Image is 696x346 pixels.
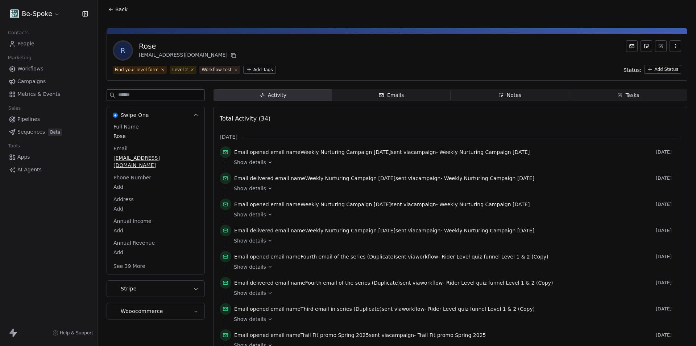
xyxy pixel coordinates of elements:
[17,40,34,48] span: People
[234,289,676,297] a: Show details
[6,126,92,138] a: SequencesBeta
[112,239,156,247] span: Annual Revenue
[234,254,269,260] span: Email opened
[234,159,676,166] a: Show details
[17,90,60,98] span: Metrics & Events
[17,153,30,161] span: Apps
[6,38,92,50] a: People
[5,52,34,63] span: Marketing
[439,202,530,207] span: Weekly Nurturing Campaign [DATE]
[6,151,92,163] a: Apps
[9,8,61,20] button: Be-Spoke
[139,51,238,60] div: [EMAIL_ADDRESS][DOMAIN_NAME]
[121,111,149,119] span: Swipe One
[234,237,266,244] span: Show details
[112,174,153,181] span: Phone Number
[6,113,92,125] a: Pipelines
[234,253,548,260] span: email name sent via workflow -
[234,159,266,166] span: Show details
[112,145,129,152] span: Email
[301,332,369,338] span: Trail Fit promo Spring 2025
[656,202,681,207] span: [DATE]
[113,183,198,191] span: Add
[444,175,534,181] span: Weekly Nurturing Campaign [DATE]
[428,306,535,312] span: Rider Level quiz funnel Level 1 & 2 (Copy)
[234,263,266,270] span: Show details
[113,205,198,212] span: Add
[22,9,52,19] span: Be-Spoke
[17,78,46,85] span: Campaigns
[113,133,198,140] span: Rose
[234,279,553,286] span: email name sent via workflow -
[115,66,158,73] div: Find your level form
[5,141,23,151] span: Tools
[656,306,681,312] span: [DATE]
[17,65,43,73] span: Workflows
[234,201,530,208] span: email name sent via campaign -
[234,149,269,155] span: Email opened
[234,227,534,234] span: email name sent via campaign -
[121,285,137,292] span: Stripe
[301,254,395,260] span: Fourth email of the series (Duplicate)
[10,9,19,18] img: Facebook%20profile%20picture.png
[113,113,118,118] img: Swipe One
[243,66,276,74] button: Add Tags
[234,316,266,323] span: Show details
[656,332,681,338] span: [DATE]
[305,280,400,286] span: Fourth email of the series (Duplicate)
[112,217,153,225] span: Annual Income
[234,148,530,156] span: email name sent via campaign -
[234,211,266,218] span: Show details
[114,42,132,59] span: R
[234,175,534,182] span: email name sent via campaign -
[617,91,639,99] div: Tasks
[113,286,118,291] img: Stripe
[418,332,486,338] span: Trail Fit promo Spring 2025
[17,128,45,136] span: Sequences
[113,249,198,256] span: Add
[139,41,238,51] div: Rose
[6,76,92,87] a: Campaigns
[234,263,676,270] a: Show details
[301,306,382,312] span: Third email in series (Duplicate)
[109,260,150,273] button: See 39 More
[113,154,198,169] span: [EMAIL_ADDRESS][DOMAIN_NAME]
[234,237,676,244] a: Show details
[113,309,118,314] img: Wooocommerce
[121,308,163,315] span: Wooocommerce
[234,289,266,297] span: Show details
[172,66,188,73] div: Level 2
[656,175,681,181] span: [DATE]
[234,185,676,192] a: Show details
[305,228,395,233] span: Weekly Nurturing Campaign [DATE]
[656,228,681,233] span: [DATE]
[498,91,521,99] div: Notes
[220,133,237,141] span: [DATE]
[234,331,486,339] span: email name sent via campaign -
[656,280,681,286] span: [DATE]
[53,330,93,336] a: Help & Support
[17,166,42,174] span: AI Agents
[623,66,641,74] span: Status:
[439,149,530,155] span: Weekly Nurturing Campaign [DATE]
[656,254,681,260] span: [DATE]
[17,115,40,123] span: Pipelines
[107,123,204,274] div: Swipe OneSwipe One
[444,228,534,233] span: Weekly Nurturing Campaign [DATE]
[234,202,269,207] span: Email opened
[107,281,204,297] button: StripeStripe
[6,63,92,75] a: Workflows
[301,149,391,155] span: Weekly Nurturing Campaign [DATE]
[48,129,62,136] span: Beta
[442,254,548,260] span: Rider Level quiz funnel Level 1 & 2 (Copy)
[6,88,92,100] a: Metrics & Events
[301,202,391,207] span: Weekly Nurturing Campaign [DATE]
[234,185,266,192] span: Show details
[107,107,204,123] button: Swipe OneSwipe One
[5,103,24,114] span: Sales
[112,123,140,130] span: Full Name
[446,280,553,286] span: Rider Level quiz funnel Level 1 & 2 (Copy)
[104,3,132,16] button: Back
[234,280,273,286] span: Email delivered
[234,316,676,323] a: Show details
